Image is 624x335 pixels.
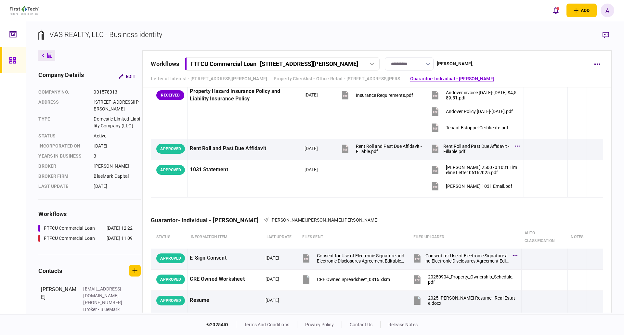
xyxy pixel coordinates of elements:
button: Consent for Use of Electronic Signature and Electronic Disclosures Agreement Editable.pdf [412,251,515,265]
div: [DATE] [266,297,279,303]
span: [PERSON_NAME] [270,217,306,223]
div: [PHONE_NUMBER] [83,299,125,306]
button: Tenant Estoppel Certificate.pdf [430,120,508,135]
div: CRE Owned Worksheet [190,272,261,287]
div: [DATE] [305,166,318,173]
div: Broker - BlueMark Capital [83,306,125,320]
span: , [306,217,307,223]
div: E-Sign Consent [190,251,261,265]
div: [PERSON_NAME] [41,286,77,320]
button: A [601,4,614,17]
div: Rent Roll and Past Due Affidavit - Fillable.pdf [443,144,512,154]
th: status [151,226,188,249]
div: APPROVED [156,296,185,305]
div: [PERSON_NAME] , ... [437,60,478,67]
a: privacy policy [305,322,334,327]
button: Andover invoice 8.7.25-8.7.26 $4,589.51.pdf [430,88,518,102]
th: Files uploaded [410,226,521,249]
button: Andover Policy 8.7.25-8.7.26.pdf [430,104,513,119]
div: last update [38,183,87,190]
div: BlueMark Capital [94,173,141,180]
span: [PERSON_NAME] [343,217,379,223]
th: auto classification [521,226,567,249]
a: terms and conditions [244,322,289,327]
div: FTFCU Commercial Loan [44,225,95,232]
div: Broker [38,163,87,170]
div: Bawari 250070 1031 Timeline Letter 06162025.pdf [446,165,518,175]
div: Insurance Requirements.pdf [356,93,413,98]
div: company details [38,71,84,82]
a: Letter of Interest - [STREET_ADDRESS][PERSON_NAME] [151,75,267,82]
div: [DATE] [94,143,141,149]
div: Tenant Estoppel Certificate.pdf [446,125,508,130]
button: Insurance Requirements.pdf [340,88,413,102]
img: client company logo [10,6,39,15]
div: Consent for Use of Electronic Signature and Electronic Disclosures Agreement Editable.pdf [317,253,404,264]
a: FTFCU Commercial Loan[DATE] 11:09 [38,235,133,242]
button: Vardhaman Bawari Resume.docx [412,309,491,324]
div: Type [38,116,87,129]
button: open notifications list [549,4,563,17]
div: [PERSON_NAME] [94,163,141,170]
div: workflows [151,59,179,68]
div: Jim Gudenau 1031 Email.pdf [446,184,512,189]
div: broker firm [38,173,87,180]
div: APPROVED [156,275,185,284]
button: Edit [113,71,141,82]
a: contact us [350,322,372,327]
div: APPROVED [156,165,185,175]
div: 1031 Statement [190,162,299,177]
div: [DATE] [94,183,141,190]
div: Property Hazard Insurance Policy and Liability Insurance Policy [190,88,299,103]
button: CRE Owned Spreadsheet_0816.xlsm [301,272,390,287]
div: workflows [38,210,141,218]
a: Property Checklist - Office Retail - [STREET_ADDRESS][PERSON_NAME] [274,75,404,82]
div: RECEIVED [156,90,184,100]
button: Consent for Use of Electronic Signature and Electronic Disclosures Agreement Editable.pdf [301,251,404,265]
th: notes [567,226,587,249]
th: Information item [188,226,263,249]
button: FTFCU Commercial Loan- [STREET_ADDRESS][PERSON_NAME] [185,57,380,71]
div: Rent Roll and Past Due Affidavit - Fillable.pdf [356,144,422,154]
div: address [38,99,87,112]
div: APPROVED [156,144,185,154]
div: incorporated on [38,143,87,149]
th: last update [263,226,299,249]
div: Andover invoice 8.7.25-8.7.26 $4,589.51.pdf [446,90,518,100]
div: contacts [38,266,62,275]
div: Active [94,133,141,139]
div: company no. [38,89,87,96]
div: 20250904_Property_Ownership_Schedule.pdf [428,274,515,285]
div: [DATE] 12:22 [107,225,133,232]
div: status [38,133,87,139]
div: 001578013 [94,89,141,96]
button: Rent Roll and Past Due Affidavit - Fillable.pdf [340,141,422,156]
div: APPROVED [156,253,185,263]
div: Rent Roll and Past Due Affidavit [190,141,299,156]
div: [DATE] [266,276,279,282]
div: years in business [38,153,87,160]
button: 20250904_Property_Ownership_Schedule.pdf [412,272,515,287]
div: Guarantor- Individual - [PERSON_NAME] [151,217,264,224]
span: [PERSON_NAME] [307,217,342,223]
div: CRE Owned Spreadsheet_0816.xlsm [317,277,390,282]
div: [STREET_ADDRESS][PERSON_NAME] [94,99,141,112]
div: VAS REALTY, LLC - Business identity [49,29,162,40]
div: Andover Policy 8.7.25-8.7.26.pdf [446,109,513,114]
div: Domestic Limited Liability Company (LLC) [94,116,141,129]
div: © 2025 AIO [206,321,236,328]
span: , [342,217,343,223]
div: [DATE] [305,92,318,98]
div: Consent for Use of Electronic Signature and Electronic Disclosures Agreement Editable.pdf [425,253,509,264]
button: 2025 Vardhaman Bawari Resume - Real Estate.docx [412,293,515,308]
th: files sent [299,226,410,249]
div: 3 [94,153,141,160]
a: Guarantor- Individual - [PERSON_NAME] [410,75,494,82]
button: Bawari 250070 1031 Timeline Letter 06162025.pdf [430,162,518,177]
div: [DATE] [266,255,279,261]
div: Resume [190,293,261,308]
div: [DATE] 11:09 [107,235,133,242]
a: release notes [388,322,418,327]
div: [DATE] [305,145,318,152]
